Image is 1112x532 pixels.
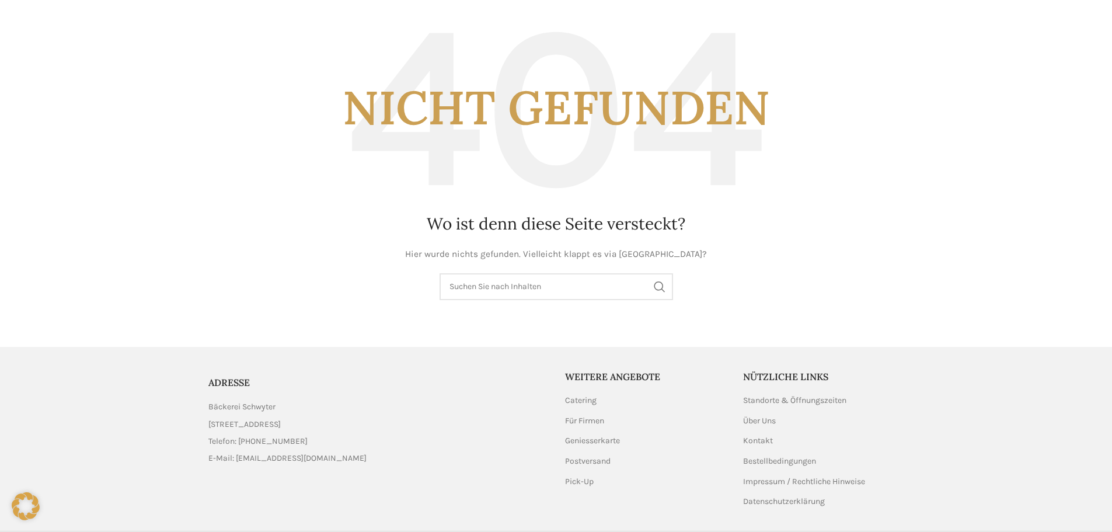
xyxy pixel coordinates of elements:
[743,435,774,447] a: Kontakt
[565,415,605,427] a: Für Firmen
[208,435,548,448] a: List item link
[743,370,904,383] h5: Nützliche Links
[208,14,904,201] h3: Nicht gefunden
[565,435,621,447] a: Geniesserkarte
[565,476,595,488] a: Pick-Up
[743,476,866,488] a: Impressum / Rechtliche Hinweise
[208,377,250,388] span: ADRESSE
[565,455,612,467] a: Postversand
[743,415,777,427] a: Über Uns
[743,395,848,406] a: Standorte & Öffnungszeiten
[743,496,826,507] a: Datenschutzerklärung
[208,418,281,431] span: [STREET_ADDRESS]
[208,452,548,465] a: List item link
[440,273,673,300] input: Suchen
[208,247,904,262] p: Hier wurde nichts gefunden. Vielleicht klappt es via [GEOGRAPHIC_DATA]?
[208,401,276,413] span: Bäckerei Schwyter
[565,370,726,383] h5: Weitere Angebote
[743,455,817,467] a: Bestellbedingungen
[208,213,904,235] h1: Wo ist denn diese Seite versteckt?
[565,395,598,406] a: Catering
